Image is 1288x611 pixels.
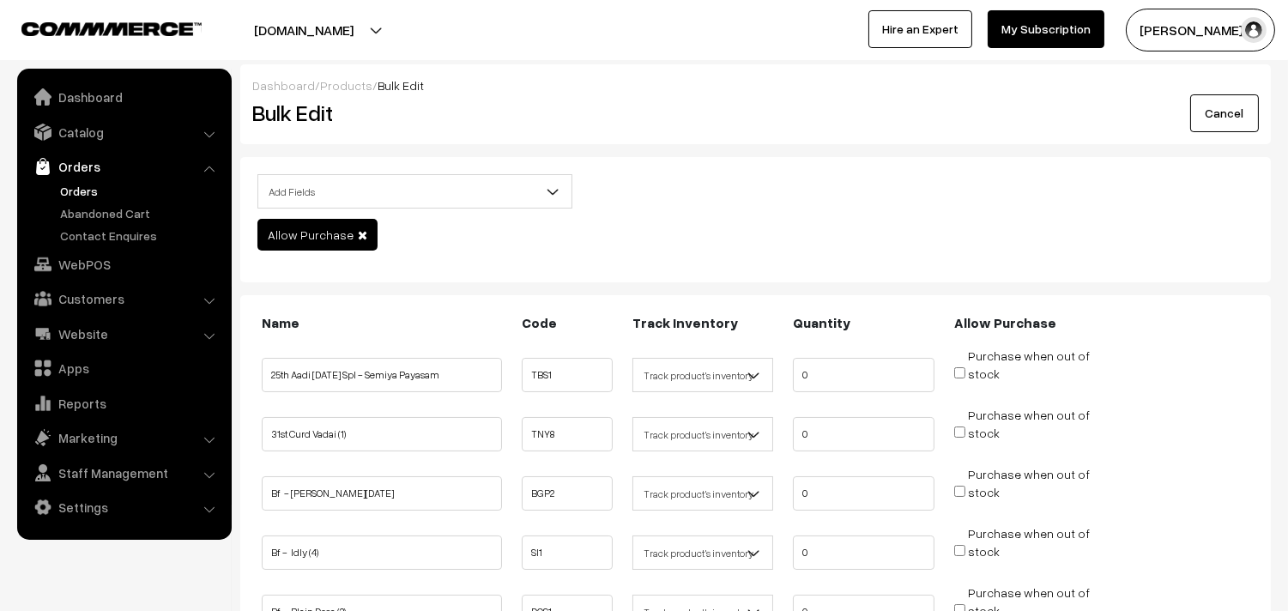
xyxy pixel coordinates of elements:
label: Purchase when out of stock [968,524,1090,560]
b: Quantity [793,314,850,331]
a: Customers [21,283,226,314]
span: Track product's inventory [633,538,772,568]
h2: Bulk Edit [252,100,571,126]
span: Track product's inventory [632,358,773,392]
a: Hire an Expert [868,10,972,48]
a: WebPOS [21,249,226,280]
a: Orders [21,151,226,182]
label: Purchase when out of stock [968,406,1090,442]
span: Track product's inventory [632,535,773,570]
label: Purchase when out of stock [968,465,1090,501]
a: Contact Enquires [56,227,226,245]
span: Add Fields [257,174,572,209]
a: Marketing [21,422,226,453]
button: [DOMAIN_NAME] [194,9,414,51]
span: Track product's inventory [633,420,772,450]
button: [PERSON_NAME] s… [1126,9,1275,51]
img: COMMMERCE [21,22,202,35]
img: user [1241,17,1267,43]
a: Dashboard [252,78,315,93]
span: Track product's inventory [632,476,773,511]
b: Code [522,314,557,331]
label: Purchase when out of stock [968,347,1090,383]
a: Reports [21,388,226,419]
a: Cancel [1190,94,1259,132]
span: Track product's inventory [632,417,773,451]
a: COMMMERCE [21,17,172,38]
b: Track Inventory [632,314,738,331]
span: Allow Purchase [268,227,354,242]
a: Website [21,318,226,349]
a: Abandoned Cart [56,204,226,222]
a: Catalog [21,117,226,148]
span: Track product's inventory [633,479,772,509]
a: Products [320,78,372,93]
a: Staff Management [21,457,226,488]
a: My Subscription [988,10,1104,48]
span: Track product's inventory [633,360,772,390]
div: / / [252,76,1259,94]
span: Add Fields [258,177,571,207]
b: Allow Purchase [954,314,1056,331]
a: Settings [21,492,226,523]
b: Name [262,314,299,331]
span: Bulk Edit [378,78,424,93]
a: Apps [21,353,226,384]
a: Orders [56,182,226,200]
a: Dashboard [21,82,226,112]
